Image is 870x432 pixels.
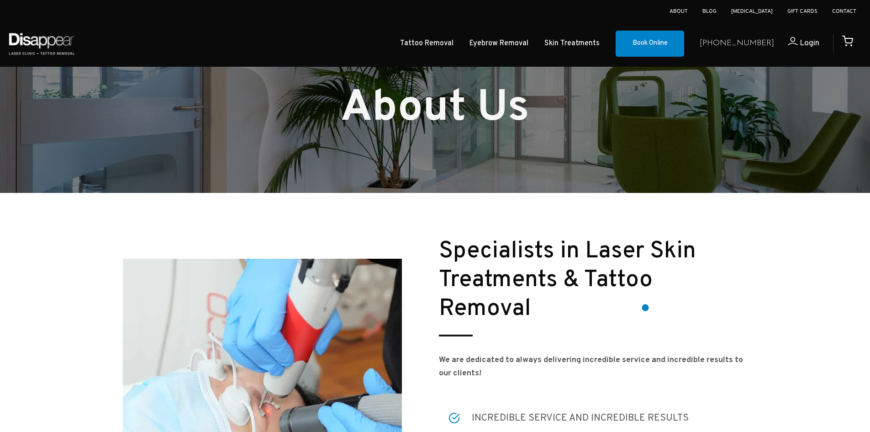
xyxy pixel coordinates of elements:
[832,8,856,15] a: Contact
[123,88,748,130] h1: About Us
[7,27,76,60] img: Disappear - Laser Clinic and Tattoo Removal Services in Sydney, Australia
[472,412,689,424] big: Incredible Service and Incredible Results
[702,8,717,15] a: Blog
[731,8,773,15] a: [MEDICAL_DATA]
[670,8,688,15] a: About
[439,355,743,379] strong: We are dedicated to always delivering incredible service and incredible results to our clients!
[439,237,696,324] small: Specialists in Laser Skin Treatments & Tattoo Removal
[616,31,684,57] a: Book Online
[800,38,819,48] span: Login
[544,37,600,50] a: Skin Treatments
[700,37,774,50] a: [PHONE_NUMBER]
[787,8,817,15] a: Gift Cards
[774,37,819,50] a: Login
[400,37,453,50] a: Tattoo Removal
[469,37,528,50] a: Eyebrow Removal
